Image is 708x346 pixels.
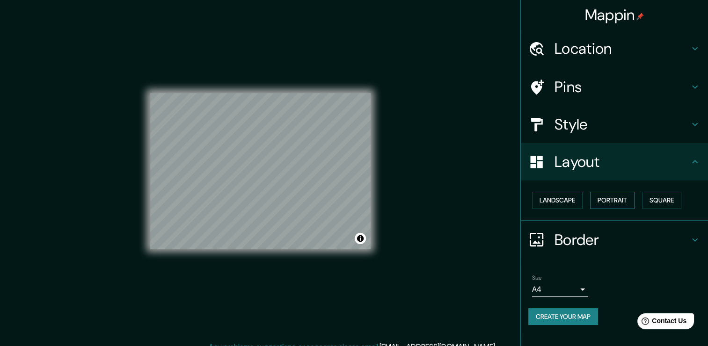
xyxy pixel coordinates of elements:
h4: Mappin [585,6,644,24]
iframe: Help widget launcher [625,310,698,336]
button: Portrait [590,192,635,209]
div: Style [521,106,708,143]
div: Border [521,221,708,259]
div: Pins [521,68,708,106]
button: Square [642,192,681,209]
button: Landscape [532,192,583,209]
label: Size [532,274,542,281]
button: Toggle attribution [355,233,366,244]
h4: Location [555,39,689,58]
h4: Layout [555,152,689,171]
div: Location [521,30,708,67]
h4: Border [555,231,689,249]
div: Layout [521,143,708,180]
canvas: Map [150,93,371,249]
h4: Style [555,115,689,134]
div: A4 [532,282,588,297]
img: pin-icon.png [636,13,644,20]
h4: Pins [555,78,689,96]
button: Create your map [528,308,598,325]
